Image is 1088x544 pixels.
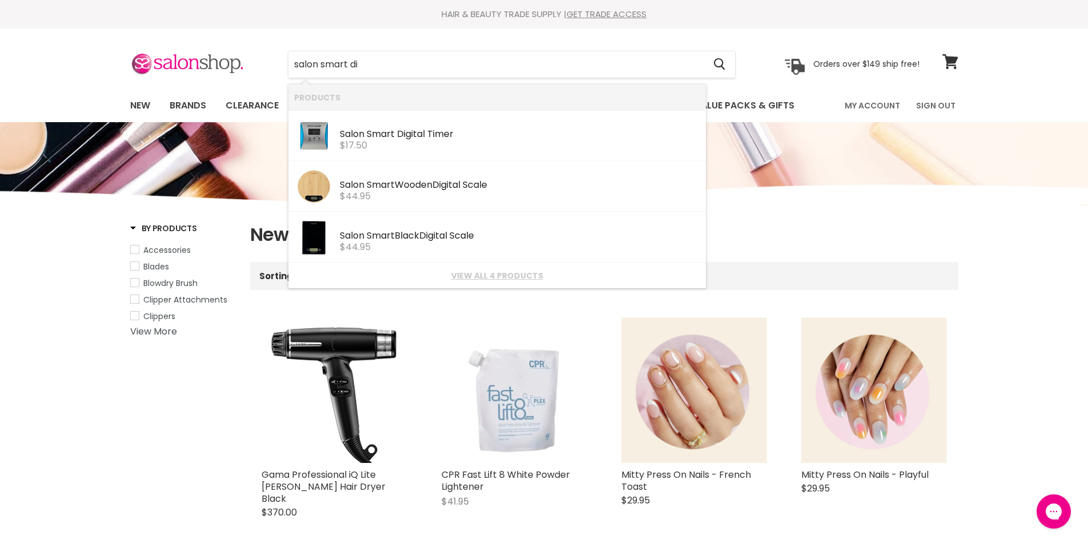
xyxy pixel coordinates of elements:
ul: Main menu [122,89,821,122]
a: Gama Professional iQ Lite Perfetto Hair Dryer Black Gama Professional iQ Lite Perfetto Hair Dryer... [262,317,407,463]
img: Mitty Press On Nails - French Toast [621,317,767,463]
a: Sign Out [909,94,962,118]
h1: New [250,223,958,247]
div: HAIR & BEAUTY TRADE SUPPLY | [116,9,973,20]
b: Salon [340,127,364,140]
a: Blowdry Brush [130,277,236,289]
a: Brands [161,94,215,118]
b: Salon [340,178,364,191]
img: CPR Fast Lift 8 White Powder Lightener [441,317,587,463]
li: Products: Salon Smart Wooden Digital Scale [288,161,706,212]
label: Sorting [259,271,293,281]
span: Blades [143,261,169,272]
a: Mitty Press On Nails - Playful [801,468,929,481]
span: Clipper Attachments [143,294,227,305]
span: $29.95 [621,494,650,507]
span: Clippers [143,311,175,322]
b: Smart [367,178,395,191]
li: Products [288,84,706,110]
nav: Main [116,89,973,122]
a: Blades [130,260,236,273]
b: Smart [367,127,395,140]
img: 146010_200x.jpg [294,167,334,207]
a: View all 4 products [294,271,700,280]
img: Mitty Press On Nails - Playful [801,317,947,463]
b: Di [397,127,406,140]
div: gital Timer [340,129,700,141]
a: New [122,94,159,118]
span: $44.95 [340,240,371,253]
a: View More [130,325,177,338]
a: Clippers [130,310,236,323]
span: $29.95 [801,482,830,495]
b: Smart [367,229,395,242]
b: Salon [340,229,364,242]
img: 146009_200x.jpg [294,217,334,257]
a: Accessories [130,244,236,256]
li: View All [288,263,706,288]
a: My Account [838,94,907,118]
div: Black gital Scale [340,231,700,243]
a: Clearance [217,94,287,118]
h3: By Products [130,223,197,234]
button: Search [705,51,735,78]
b: Di [432,178,441,191]
img: 145007_200x.jpg [294,116,334,156]
a: Gama Professional iQ Lite [PERSON_NAME] Hair Dryer Black [262,468,386,505]
a: Clipper Attachments [130,293,236,306]
a: Mitty Press On Nails - French Toast [621,468,751,493]
span: Blowdry Brush [143,277,198,289]
span: Accessories [143,244,191,256]
span: $370.00 [262,506,297,519]
iframe: Gorgias live chat messenger [1031,490,1077,533]
div: Wooden gital Scale [340,180,700,192]
li: Products: Salon Smart Black Digital Scale [288,212,706,263]
input: Search [288,51,705,78]
img: Gama Professional iQ Lite Perfetto Hair Dryer Black [262,317,407,463]
span: $17.50 [340,139,367,152]
span: $41.95 [441,495,469,508]
span: $44.95 [340,190,371,203]
li: Products: Salon Smart Digital Timer [288,110,706,161]
a: CPR Fast Lift 8 White Powder Lightener [441,468,570,493]
p: Orders over $149 ship free! [813,59,920,69]
a: GET TRADE ACCESS [567,8,647,20]
b: Di [419,229,428,242]
form: Product [288,51,736,78]
a: Value Packs & Gifts [686,94,803,118]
